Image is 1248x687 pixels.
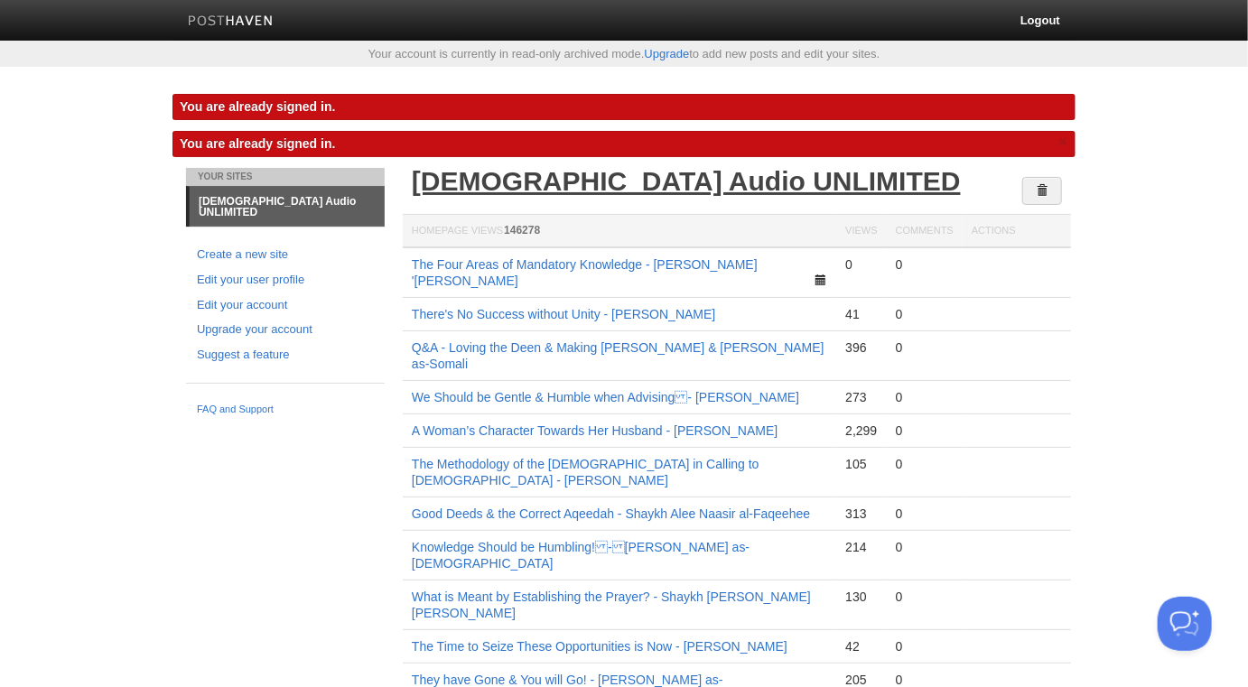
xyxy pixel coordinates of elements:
a: Knowledge Should be Humbling! - [PERSON_NAME] as-[DEMOGRAPHIC_DATA] [412,540,750,571]
div: 41 [845,306,877,322]
div: 0 [896,638,954,655]
div: 0 [896,506,954,522]
div: 42 [845,638,877,655]
iframe: Help Scout Beacon - Open [1158,597,1212,651]
span: 146278 [504,224,540,237]
a: Q&A - Loving the Deen & Making [PERSON_NAME] & [PERSON_NAME] as-Somali [412,340,824,371]
a: The Four Areas of Mandatory Knowledge - [PERSON_NAME] '[PERSON_NAME] [412,257,758,288]
div: 105 [845,456,877,472]
div: 0 [896,256,954,273]
div: 0 [896,539,954,555]
a: × [1055,131,1071,153]
span: You are already signed in. [180,136,335,151]
div: 396 [845,339,877,356]
a: [DEMOGRAPHIC_DATA] Audio UNLIMITED [190,187,385,227]
a: The Time to Seize These Opportunities is Now - [PERSON_NAME] [412,639,787,654]
li: Your Sites [186,168,385,186]
a: A Woman’s Character Towards Her Husband - [PERSON_NAME] [412,423,778,438]
div: 0 [896,339,954,356]
a: Create a new site [197,246,374,265]
a: Edit your user profile [197,271,374,290]
div: 0 [845,256,877,273]
a: What is Meant by Establishing the Prayer? - Shaykh [PERSON_NAME] [PERSON_NAME] [412,590,811,620]
div: 0 [896,306,954,322]
div: 130 [845,589,877,605]
th: Views [836,215,886,248]
a: The Methodology of the [DEMOGRAPHIC_DATA] in Calling to [DEMOGRAPHIC_DATA] - [PERSON_NAME] [412,457,759,487]
a: We Should be Gentle & Humble when Advising - [PERSON_NAME] [412,390,799,404]
div: 0 [896,389,954,405]
th: Comments [887,215,963,248]
div: 313 [845,506,877,522]
div: 0 [896,589,954,605]
div: 214 [845,539,877,555]
a: Good Deeds & the Correct Aqeedah - Shaykh Alee Naasir al-Faqeehee [412,506,810,521]
div: You are already signed in. [172,94,1076,120]
a: FAQ and Support [197,402,374,418]
div: 0 [896,422,954,439]
a: Suggest a feature [197,346,374,365]
img: Posthaven-bar [188,15,274,29]
th: Actions [963,215,1071,248]
div: 0 [896,456,954,472]
a: Upgrade your account [197,320,374,339]
div: 2,299 [845,422,877,439]
a: There's No Success without Unity - [PERSON_NAME] [412,307,715,321]
div: 273 [845,389,877,405]
a: Edit your account [197,296,374,315]
a: Upgrade [645,47,690,60]
a: [DEMOGRAPHIC_DATA] Audio UNLIMITED [412,166,961,196]
div: Your account is currently in read-only archived mode. to add new posts and edit your sites. [172,48,1076,60]
th: Homepage Views [403,215,836,248]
